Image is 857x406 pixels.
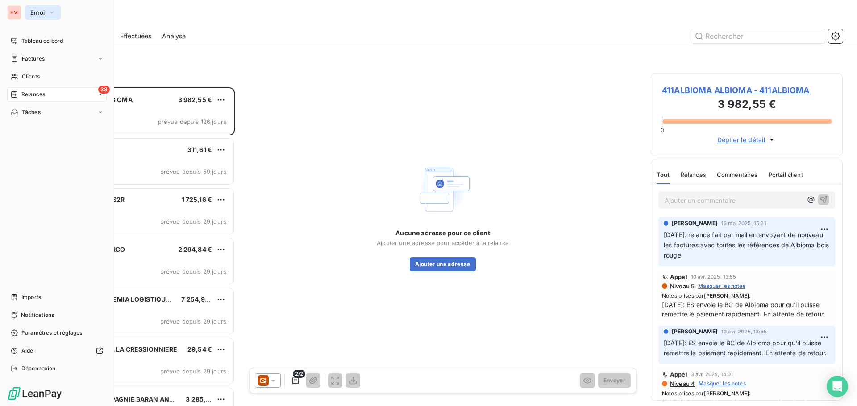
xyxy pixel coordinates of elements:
[698,282,745,290] span: Masquer les notes
[7,70,107,84] a: Clients
[691,372,733,377] span: 3 avr. 2025, 14:01
[182,196,212,203] span: 1 725,16 €
[160,218,226,225] span: prévue depuis 29 jours
[187,146,212,153] span: 311,61 €
[670,273,687,280] span: Appel
[63,345,178,353] span: 411AFU005 AFUL LA CRESSIONNIERE
[63,395,210,403] span: 411BARAN COMPAGNIE BARAN AND CO INVEST
[21,37,63,45] span: Tableau de bord
[827,376,848,397] div: Open Intercom Messenger
[715,135,779,145] button: Déplier le détail
[672,219,718,227] span: [PERSON_NAME]
[160,168,226,175] span: prévue depuis 59 jours
[661,127,664,134] span: 0
[63,295,185,303] span: 411VIN005 VINDEMIA LOGISTIQUE / VL1
[160,368,226,375] span: prévue depuis 29 jours
[691,29,825,43] input: Rechercher
[669,380,695,387] span: Niveau 4
[21,311,54,319] span: Notifications
[721,329,767,334] span: 10 avr. 2025, 13:55
[672,328,718,336] span: [PERSON_NAME]
[21,329,82,337] span: Paramètres et réglages
[21,347,33,355] span: Aide
[717,171,758,178] span: Commentaires
[293,370,305,378] span: 2/2
[7,105,107,119] a: Tâches
[598,373,631,388] button: Envoyer
[7,344,107,358] a: Aide
[669,283,695,290] span: Niveau 5
[181,295,215,303] span: 7 254,96 €
[7,87,107,102] a: 38Relances
[662,300,832,319] span: [DATE]: ES envoie le BC de Albioma pour qu'il puisse remettre le paiement rapidement. En attente ...
[7,5,21,20] div: EM
[187,345,212,353] span: 29,54 €
[178,246,212,253] span: 2 294,84 €
[414,161,471,218] img: Empty state
[691,274,736,279] span: 10 avr. 2025, 13:55
[377,239,509,246] span: Ajouter une adresse pour accéder à la relance
[410,257,475,271] button: Ajouter une adresse
[160,268,226,275] span: prévue depuis 29 jours
[681,171,706,178] span: Relances
[43,87,235,406] div: grid
[769,171,803,178] span: Portail client
[21,90,45,98] span: Relances
[664,339,827,357] span: [DATE]: ES envoie le BC de Albioma pour qu'il puisse remettre le paiement rapidement. En attente ...
[662,292,832,300] span: Notes prises par :
[699,380,746,388] span: Masquer les notes
[717,135,766,144] span: Déplier le détail
[22,73,40,81] span: Clients
[30,9,45,16] span: Emoi
[7,34,107,48] a: Tableau de bord
[120,32,152,41] span: Effectuées
[662,390,832,398] span: Notes prises par :
[7,386,62,401] img: Logo LeanPay
[178,96,212,103] span: 3 982,55 €
[704,292,749,299] span: [PERSON_NAME]
[21,293,41,301] span: Imports
[662,96,832,114] h3: 3 982,55 €
[21,365,56,373] span: Déconnexion
[22,55,45,63] span: Factures
[721,221,766,226] span: 16 mai 2025, 15:31
[704,390,749,397] span: [PERSON_NAME]
[98,86,110,94] span: 38
[158,118,226,125] span: prévue depuis 126 jours
[186,395,219,403] span: 3 285,77 €
[670,371,687,378] span: Appel
[657,171,670,178] span: Tout
[7,52,107,66] a: Factures
[160,318,226,325] span: prévue depuis 29 jours
[662,84,832,96] span: 411ALBIOMA ALBIOMA - 411ALBIOMA
[22,108,41,116] span: Tâches
[7,326,107,340] a: Paramètres et réglages
[162,32,186,41] span: Analyse
[664,231,831,259] span: [DATE]: relance fait par mail en envoyant de nouveau les factures avec toutes les références de A...
[7,290,107,304] a: Imports
[395,229,490,238] span: Aucune adresse pour ce client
